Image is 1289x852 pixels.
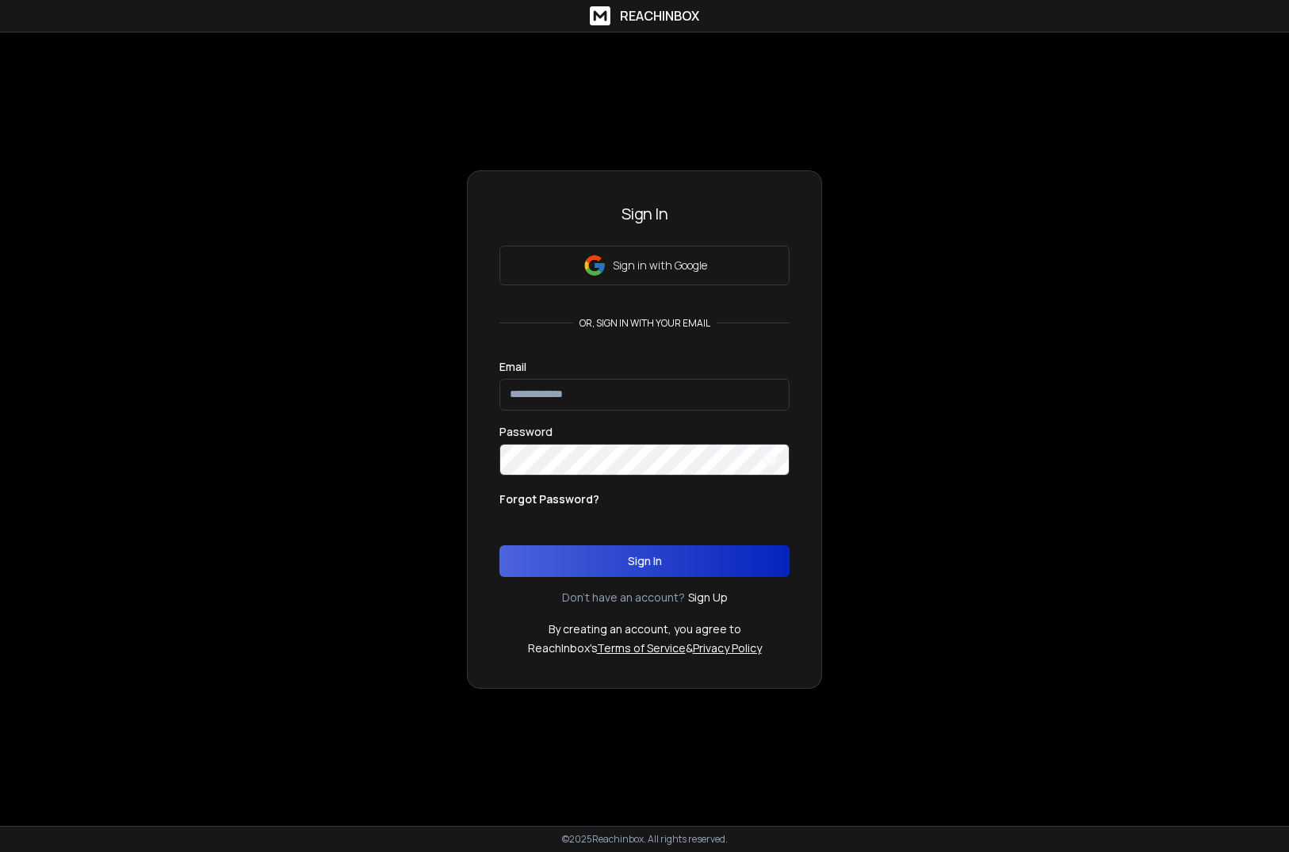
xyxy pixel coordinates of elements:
[528,640,762,656] p: ReachInbox's &
[499,426,553,437] label: Password
[562,833,728,846] p: © 2025 Reachinbox. All rights reserved.
[499,246,790,285] button: Sign in with Google
[499,491,599,507] p: Forgot Password?
[562,590,685,606] p: Don't have an account?
[688,590,728,606] a: Sign Up
[613,258,707,273] p: Sign in with Google
[499,545,790,577] button: Sign In
[549,621,741,637] p: By creating an account, you agree to
[590,6,699,25] a: ReachInbox
[620,6,699,25] h1: ReachInbox
[597,640,686,655] a: Terms of Service
[499,203,790,225] h3: Sign In
[499,361,526,373] label: Email
[573,317,717,330] p: or, sign in with your email
[693,640,762,655] a: Privacy Policy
